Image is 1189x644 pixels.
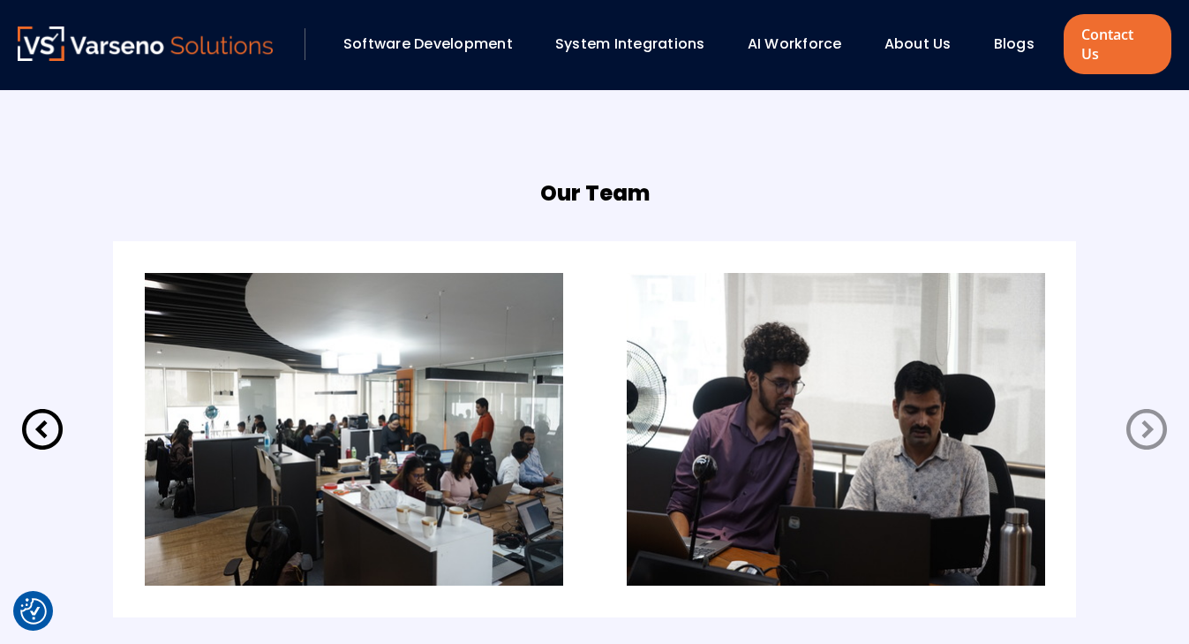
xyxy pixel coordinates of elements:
[555,34,705,54] a: System Integrations
[18,27,273,61] img: Varseno Solutions – Product Engineering & IT Services
[876,29,976,59] div: About Us
[739,29,867,59] div: AI Workforce
[343,34,513,54] a: Software Development
[994,34,1035,54] a: Blogs
[540,178,650,209] h5: Our Team
[20,598,47,625] button: Cookie Settings
[546,29,730,59] div: System Integrations
[985,29,1059,59] div: Blogs
[20,598,47,625] img: Revisit consent button
[1064,14,1171,74] a: Contact Us
[748,34,842,54] a: AI Workforce
[884,34,952,54] a: About Us
[18,27,273,62] a: Varseno Solutions – Product Engineering & IT Services
[335,29,538,59] div: Software Development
